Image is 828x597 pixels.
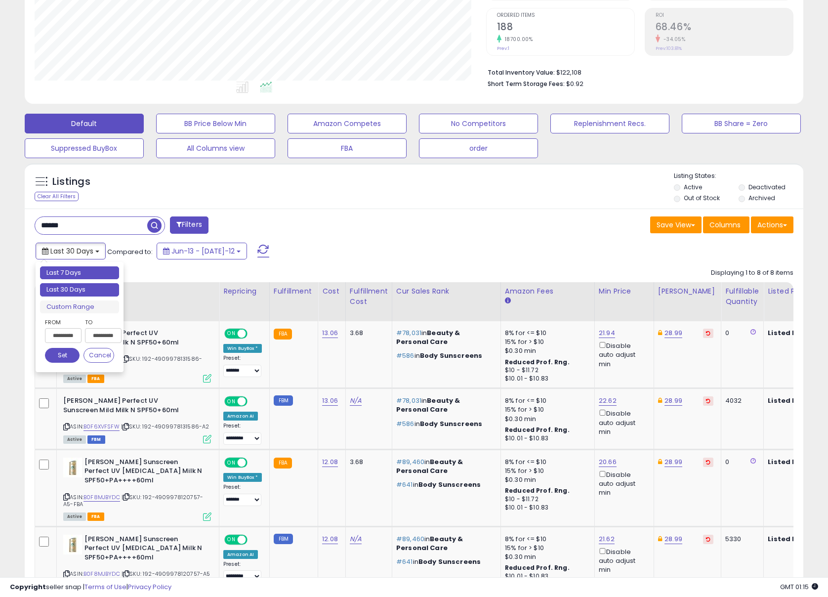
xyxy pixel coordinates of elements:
[63,396,183,417] b: [PERSON_NAME] Perfect UV Sunscreen Mild Milk N SPF50+60ml
[505,405,587,414] div: 15% for > $10
[35,192,79,201] div: Clear All Filters
[505,375,587,383] div: $10.01 - $10.83
[396,480,493,489] p: in
[505,495,587,504] div: $10 - $11.72
[599,408,646,436] div: Disable auto adjust min
[599,286,650,297] div: Min Price
[505,535,587,544] div: 8% for <= $10
[550,114,669,133] button: Replenishment Recs.
[488,66,787,78] li: $122,108
[246,458,262,467] span: OFF
[396,351,493,360] p: in
[246,330,262,338] span: OFF
[84,458,205,488] b: [PERSON_NAME] Sunscreen Perfect UV [MEDICAL_DATA] Milk N SPF50+PA++++60ml
[63,435,86,444] span: All listings currently available for purchase on Amazon
[505,544,587,553] div: 15% for > $10
[350,329,384,338] div: 3.68
[505,338,587,346] div: 15% for > $10
[396,351,414,360] span: #586
[322,396,338,406] a: 13.06
[396,286,497,297] div: Cur Sales Rank
[396,458,493,475] p: in
[170,216,208,234] button: Filters
[396,396,493,414] p: in
[505,346,587,355] div: $0.30 min
[85,317,114,327] label: To
[396,420,493,428] p: in
[658,286,717,297] div: [PERSON_NAME]
[396,457,424,467] span: #89,460
[157,243,247,259] button: Jun-13 - [DATE]-12
[350,534,362,544] a: N/A
[780,582,818,592] span: 2025-08-12 01:15 GMT
[396,419,414,428] span: #586
[87,435,105,444] span: FBM
[25,138,144,158] button: Suppressed BuyBox
[725,396,756,405] div: 4032
[50,246,93,256] span: Last 30 Days
[396,534,463,553] span: Beauty & Personal Care
[725,458,756,467] div: 0
[725,286,759,307] div: Fulfillable Quantity
[223,355,262,377] div: Preset:
[87,375,104,383] span: FBA
[419,114,538,133] button: No Competitors
[505,458,587,467] div: 8% for <= $10
[420,419,482,428] span: Body Sunscreens
[505,504,587,512] div: $10.01 - $10.83
[664,534,682,544] a: 28.99
[505,415,587,424] div: $0.30 min
[396,396,421,405] span: #78,031
[83,493,120,502] a: B0F8MJBYDC
[664,457,682,467] a: 28.99
[274,329,292,340] small: FBA
[505,358,570,366] b: Reduced Prof. Rng.
[274,534,293,544] small: FBM
[505,434,587,443] div: $10.01 - $10.83
[751,216,793,233] button: Actions
[703,216,749,233] button: Columns
[396,396,460,414] span: Beauty & Personal Care
[63,355,202,370] span: | SKU: 192-4909978131586-A2-FBA
[322,457,338,467] a: 12.08
[223,473,262,482] div: Win BuyBox *
[225,330,238,338] span: ON
[660,36,686,43] small: -34.05%
[650,216,702,233] button: Save View
[501,36,533,43] small: 18700.00%
[768,534,813,544] b: Listed Price:
[10,583,171,592] div: seller snap | |
[711,268,793,278] div: Displaying 1 to 8 of 8 items
[682,114,801,133] button: BB Share = Zero
[223,550,258,559] div: Amazon AI
[63,535,82,554] img: 21muGKtPQZL._SL40_.jpg
[63,458,82,477] img: 21muGKtPQZL._SL40_.jpg
[52,175,90,189] h5: Listings
[63,329,211,382] div: ASIN:
[497,21,634,35] h2: 188
[768,328,813,338] b: Listed Price:
[61,286,215,297] div: Title
[223,344,262,353] div: Win BuyBox *
[274,395,293,406] small: FBM
[419,138,538,158] button: order
[107,247,153,256] span: Compared to:
[505,426,570,434] b: Reduced Prof. Rng.
[223,286,265,297] div: Repricing
[748,183,786,191] label: Deactivated
[505,297,511,305] small: Amazon Fees.
[599,328,615,338] a: 21.94
[322,328,338,338] a: 13.06
[505,366,587,375] div: $10 - $11.72
[497,13,634,18] span: Ordered Items
[674,171,803,181] p: Listing States:
[505,475,587,484] div: $0.30 min
[288,138,407,158] button: FBA
[420,351,482,360] span: Body Sunscreens
[40,283,119,297] li: Last 30 Days
[418,557,481,566] span: Body Sunscreens
[599,546,646,575] div: Disable auto adjust min
[225,397,238,406] span: ON
[656,45,682,51] small: Prev: 103.81%
[505,563,570,572] b: Reduced Prof. Rng.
